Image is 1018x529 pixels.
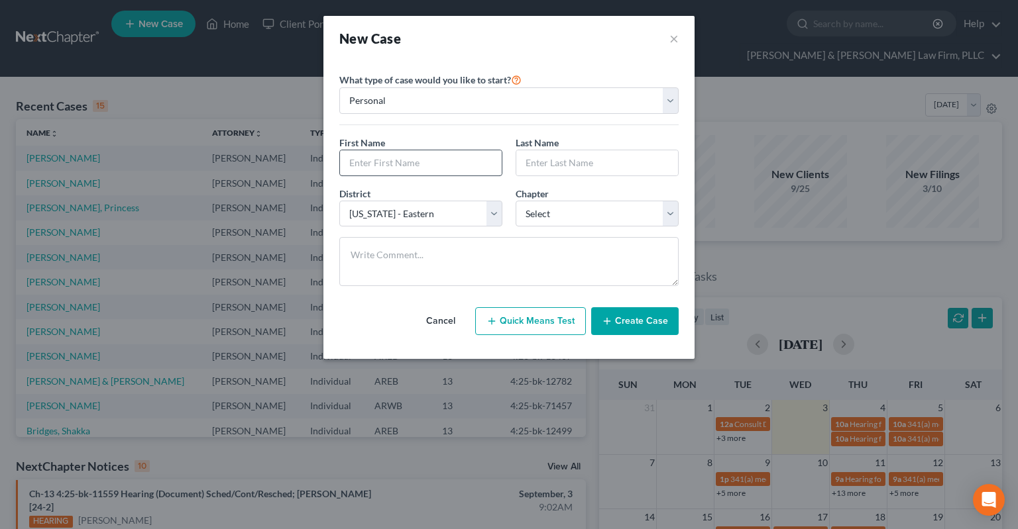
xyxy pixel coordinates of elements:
[339,188,370,199] span: District
[339,137,385,148] span: First Name
[516,188,549,199] span: Chapter
[591,307,679,335] button: Create Case
[973,484,1005,516] div: Open Intercom Messenger
[516,150,678,175] input: Enter Last Name
[412,308,470,334] button: Cancel
[669,29,679,48] button: ×
[339,30,401,46] strong: New Case
[475,307,586,335] button: Quick Means Test
[516,137,559,148] span: Last Name
[340,150,502,175] input: Enter First Name
[339,72,522,87] label: What type of case would you like to start?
